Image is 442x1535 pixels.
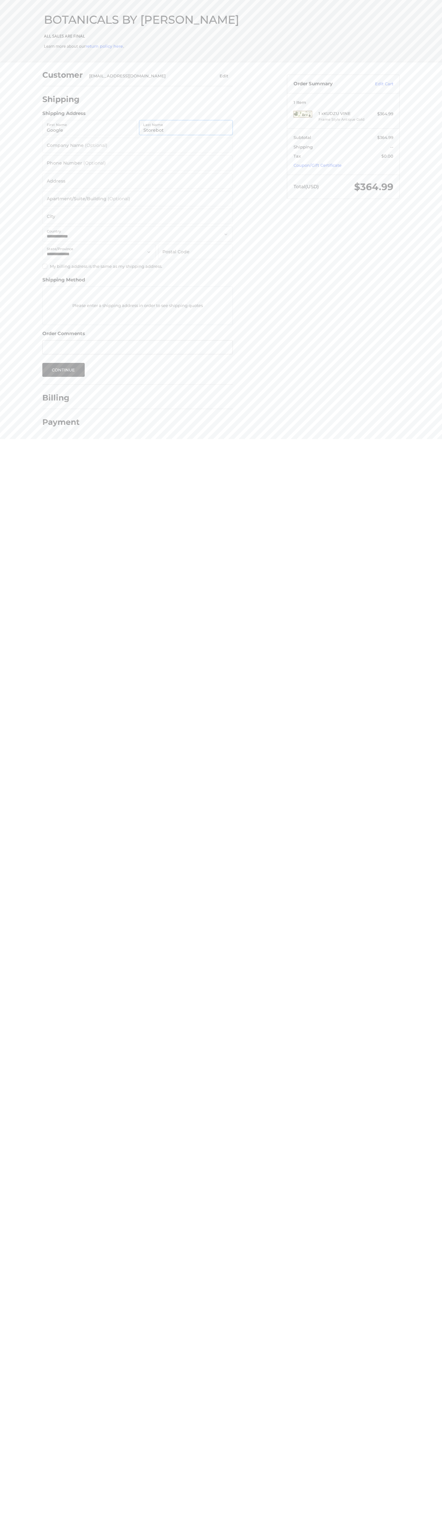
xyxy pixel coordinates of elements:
span: $0.00 [381,153,393,159]
h3: 1 Item [294,100,393,105]
small: (Optional) [85,142,107,148]
p: Learn more about our . [44,43,398,50]
label: First Name [47,121,67,128]
label: Address [47,173,65,189]
a: Coupon/Gift Certificate [294,163,342,168]
span: $364.99 [377,135,393,140]
button: Edit [215,71,233,81]
div: $364.99 [368,111,393,117]
label: Apartment/Suite/Building [47,191,130,207]
span: Subtotal [294,135,311,140]
legend: Order Comments [42,330,85,340]
b: ALL SALES ARE FINAL [44,33,85,39]
button: Continue [42,363,85,377]
a: BOTANICALS BY [PERSON_NAME] [44,13,239,27]
h2: Billing [42,393,79,403]
div: [EMAIL_ADDRESS][DOMAIN_NAME] [89,73,203,79]
small: (Optional) [83,160,106,166]
label: State/Province [47,245,73,252]
span: Shipping [294,144,313,149]
h2: Customer [42,70,83,80]
label: City [47,209,55,224]
label: My billing address is the same as my shipping address. [42,264,233,269]
h3: Order Summary [294,81,361,87]
h2: Payment [42,417,80,427]
li: Frame Style Antique Gold [318,117,367,122]
small: (Optional) [108,196,130,202]
h2: Shipping [42,94,80,104]
legend: Shipping Address [42,110,86,120]
label: Company Name [47,138,107,153]
h4: 1 x KUDZU VINE [318,111,367,116]
a: return policy here [86,44,123,49]
span: Tax [294,153,301,159]
label: Last Name [143,121,163,128]
span: $364.99 [354,181,393,193]
label: Phone Number [47,155,106,171]
label: Country [47,228,61,235]
p: Please enter a shipping address in order to see shipping quotes [43,299,233,312]
label: Postal Code [162,244,190,260]
a: Edit Cart [361,81,393,87]
span: -- [390,144,393,149]
span: Total (USD) [294,184,319,190]
legend: Shipping Method [42,276,85,286]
